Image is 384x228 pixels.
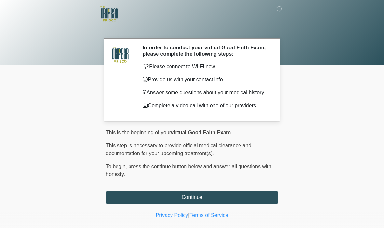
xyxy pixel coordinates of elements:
[143,63,268,71] p: Please connect to Wi-Fi now
[111,45,130,64] img: Agent Avatar
[188,212,189,218] a: |
[143,102,268,110] p: Complete a video call with one of our providers
[106,191,278,204] button: Continue
[143,76,268,84] p: Provide us with your contact info
[106,143,251,156] span: This step is necessary to provide official medical clearance and documentation for your upcoming ...
[189,212,228,218] a: Terms of Service
[106,164,128,169] span: To begin,
[101,23,283,35] h1: ‎ ‎ ‎ ‎
[106,130,171,135] span: This is the beginning of your
[106,164,271,177] span: press the continue button below and answer all questions with honesty.
[171,130,231,135] strong: virtual Good Faith Exam
[143,45,268,57] h2: In order to conduct your virtual Good Faith Exam, please complete the following steps:
[156,212,188,218] a: Privacy Policy
[231,130,232,135] span: .
[143,89,268,97] p: Answer some questions about your medical history
[99,5,120,23] img: The DRIPBaR - Frisco Logo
